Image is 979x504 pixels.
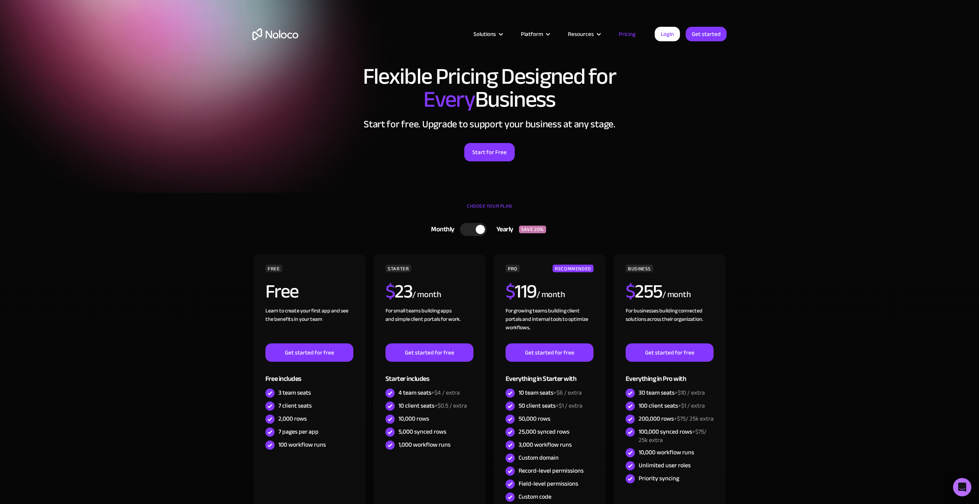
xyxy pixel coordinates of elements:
[519,389,582,397] div: 10 team seats
[609,29,645,39] a: Pricing
[278,415,307,423] div: 2,000 rows
[626,282,662,301] h2: 255
[626,307,714,343] div: For businesses building connected solutions across their organization. ‍
[385,282,413,301] h2: 23
[278,402,312,410] div: 7 client seats
[519,428,569,436] div: 25,000 synced rows
[398,415,429,423] div: 10,000 rows
[431,387,460,398] span: +$4 / extra
[639,474,679,483] div: Priority syncing
[639,389,705,397] div: 30 team seats
[519,493,551,501] div: Custom code
[506,343,594,362] a: Get started for free
[511,29,558,39] div: Platform
[398,441,450,449] div: 1,000 workflow runs
[278,428,319,436] div: 7 pages per app
[252,28,298,40] a: home
[639,426,707,446] span: +$75/ 25k extra
[558,29,609,39] div: Resources
[385,362,473,387] div: Starter includes
[519,480,578,488] div: Field-level permissions
[639,402,705,410] div: 100 client seats
[385,343,473,362] a: Get started for free
[506,282,537,301] h2: 119
[265,265,282,272] div: FREE
[506,265,520,272] div: PRO
[434,400,467,411] span: +$0.5 / extra
[398,389,460,397] div: 4 team seats
[385,265,411,272] div: STARTER
[553,387,582,398] span: +$6 / extra
[674,413,714,424] span: +$75/ 25k extra
[675,387,705,398] span: +$10 / extra
[519,467,584,475] div: Record-level permissions
[506,362,594,387] div: Everything in Starter with
[506,273,515,309] span: $
[626,343,714,362] a: Get started for free
[398,428,446,436] div: 5,000 synced rows
[537,289,565,301] div: / month
[553,265,594,272] div: RECOMMENDED
[385,273,395,309] span: $
[662,289,691,301] div: / month
[639,428,714,444] div: 100,000 synced rows
[521,29,543,39] div: Platform
[519,415,550,423] div: 50,000 rows
[423,78,475,121] span: Every
[519,402,582,410] div: 50 client seats
[252,200,727,219] div: CHOOSE YOUR PLAN
[421,224,460,235] div: Monthly
[626,265,653,272] div: BUSINESS
[678,400,705,411] span: +$1 / extra
[278,441,326,449] div: 100 workflow runs
[556,400,582,411] span: +$1 / extra
[252,65,727,111] h1: Flexible Pricing Designed for Business
[385,307,473,343] div: For small teams building apps and simple client portals for work. ‍
[519,226,546,233] div: SAVE 20%
[265,307,353,343] div: Learn to create your first app and see the benefits in your team ‍
[464,29,511,39] div: Solutions
[252,119,727,130] h2: Start for free. Upgrade to support your business at any stage.
[398,402,467,410] div: 10 client seats
[568,29,594,39] div: Resources
[506,307,594,343] div: For growing teams building client portals and internal tools to optimize workflows.
[686,27,727,41] a: Get started
[412,289,441,301] div: / month
[278,389,311,397] div: 3 team seats
[265,343,353,362] a: Get started for free
[639,415,714,423] div: 200,000 rows
[265,362,353,387] div: Free includes
[953,478,971,496] div: Open Intercom Messenger
[655,27,680,41] a: Login
[519,454,559,462] div: Custom domain
[473,29,496,39] div: Solutions
[639,448,694,457] div: 10,000 workflow runs
[265,282,299,301] h2: Free
[464,143,515,161] a: Start for Free
[519,441,572,449] div: 3,000 workflow runs
[487,224,519,235] div: Yearly
[626,273,635,309] span: $
[626,362,714,387] div: Everything in Pro with
[639,461,691,470] div: Unlimited user roles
